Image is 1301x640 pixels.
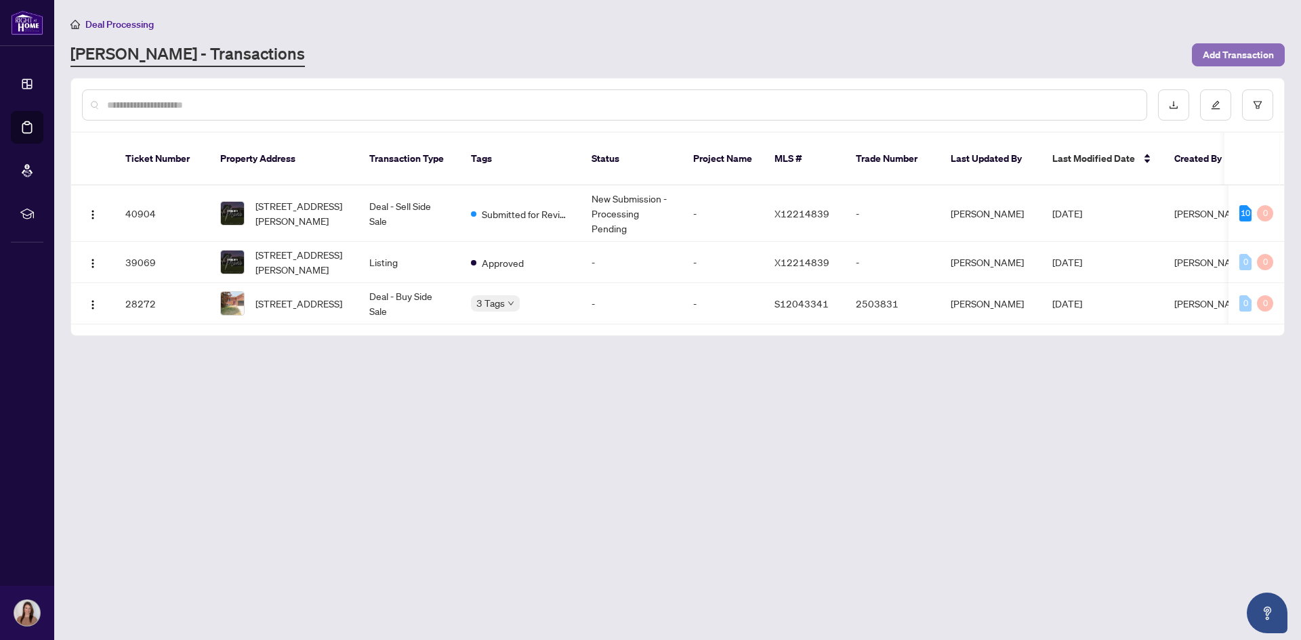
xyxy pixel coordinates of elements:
td: - [845,186,940,242]
div: 10 [1239,205,1252,221]
img: Logo [87,299,98,310]
img: Profile Icon [14,600,40,626]
span: S12043341 [775,297,829,310]
td: - [581,242,682,283]
th: Property Address [209,133,358,186]
img: thumbnail-img [221,251,244,274]
div: 0 [1257,205,1273,221]
span: [PERSON_NAME] [1174,297,1247,310]
th: Ticket Number [115,133,209,186]
span: [DATE] [1052,297,1082,310]
td: 28272 [115,283,209,324]
span: home [70,20,80,29]
button: edit [1200,89,1231,121]
td: - [682,186,764,242]
span: [PERSON_NAME] [1174,256,1247,268]
span: X12214839 [775,256,829,268]
td: New Submission - Processing Pending [581,186,682,242]
td: - [845,242,940,283]
th: Trade Number [845,133,940,186]
td: Deal - Sell Side Sale [358,186,460,242]
td: - [682,242,764,283]
span: [PERSON_NAME] [1174,207,1247,219]
span: Deal Processing [85,18,154,30]
th: Project Name [682,133,764,186]
th: Last Updated By [940,133,1041,186]
span: 3 Tags [476,295,505,311]
th: Transaction Type [358,133,460,186]
span: download [1169,100,1178,110]
span: [STREET_ADDRESS] [255,296,342,311]
td: - [682,283,764,324]
span: [DATE] [1052,256,1082,268]
span: filter [1253,100,1262,110]
td: [PERSON_NAME] [940,242,1041,283]
span: [STREET_ADDRESS][PERSON_NAME] [255,198,348,228]
img: thumbnail-img [221,202,244,225]
td: 2503831 [845,283,940,324]
img: Logo [87,258,98,269]
td: 39069 [115,242,209,283]
th: Last Modified Date [1041,133,1163,186]
button: download [1158,89,1189,121]
span: X12214839 [775,207,829,219]
button: Logo [82,293,104,314]
span: Approved [482,255,524,270]
span: Submitted for Review [482,207,570,221]
span: Last Modified Date [1052,151,1135,166]
td: Listing [358,242,460,283]
img: logo [11,10,43,35]
button: Logo [82,202,104,224]
td: Deal - Buy Side Sale [358,283,460,324]
span: [DATE] [1052,207,1082,219]
th: Created By [1163,133,1245,186]
th: Status [581,133,682,186]
td: [PERSON_NAME] [940,283,1041,324]
td: 40904 [115,186,209,242]
div: 0 [1257,254,1273,270]
th: Tags [460,133,581,186]
button: Logo [82,251,104,273]
td: [PERSON_NAME] [940,186,1041,242]
button: filter [1242,89,1273,121]
div: 0 [1257,295,1273,312]
button: Add Transaction [1192,43,1285,66]
img: Logo [87,209,98,220]
a: [PERSON_NAME] - Transactions [70,43,305,67]
td: - [581,283,682,324]
button: Open asap [1247,593,1287,633]
span: edit [1211,100,1220,110]
div: 0 [1239,295,1252,312]
span: down [508,300,514,307]
span: Add Transaction [1203,44,1274,66]
span: [STREET_ADDRESS][PERSON_NAME] [255,247,348,277]
img: thumbnail-img [221,292,244,315]
th: MLS # [764,133,845,186]
div: 0 [1239,254,1252,270]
